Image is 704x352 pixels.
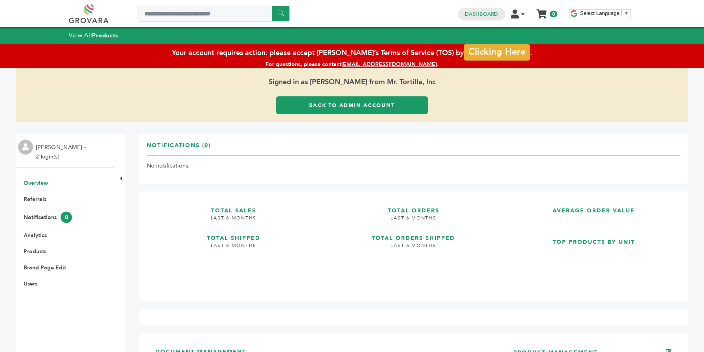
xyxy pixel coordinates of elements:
a: Products [24,248,46,255]
a: Analytics [24,232,47,239]
img: profile.png [18,140,33,155]
h4: LAST 6 MONTHS [147,242,321,255]
input: Search a product or brand... [138,6,289,22]
h4: LAST 6 MONTHS [327,242,501,255]
a: TOP PRODUCTS BY UNIT [507,231,680,287]
a: TOTAL ORDERS LAST 6 MONTHS TOTAL ORDERS SHIPPED LAST 6 MONTHS [327,199,501,287]
a: TOTAL SALES LAST 6 MONTHS TOTAL SHIPPED LAST 6 MONTHS [147,199,321,287]
a: View AllProducts [69,31,118,39]
span: Select Language [580,10,619,16]
a: Clicking Here [464,44,530,61]
strong: Products [92,31,118,39]
h4: LAST 6 MONTHS [327,215,501,227]
h3: TOTAL ORDERS SHIPPED [327,227,501,242]
h4: LAST 6 MONTHS [147,215,321,227]
span: ​ [621,10,622,16]
a: Dashboard [465,11,498,18]
a: Select Language​ [580,10,629,16]
span: ▼ [624,10,629,16]
h3: TOP PRODUCTS BY UNIT [507,231,680,246]
a: Users [24,280,37,287]
h3: Notifications (0) [147,142,211,155]
a: Notifications0 [24,214,72,221]
a: AVERAGE ORDER VALUE [507,199,680,225]
a: Overview [24,179,48,187]
a: Referrals [24,195,46,203]
a: Brand Page Edit [24,264,66,271]
span: 0 [61,212,72,223]
h3: TOTAL SALES [147,199,321,215]
span: Signed in as [PERSON_NAME] from Mr. Tortilla, Inc [16,68,688,96]
a: My Cart [537,7,546,15]
h3: TOTAL SHIPPED [147,227,321,242]
h3: TOTAL ORDERS [327,199,501,215]
td: No notifications. [147,156,680,176]
a: Back to Admin Account [276,96,428,114]
span: 0 [550,11,557,17]
a: [EMAIL_ADDRESS][DOMAIN_NAME] [341,61,437,68]
h3: AVERAGE ORDER VALUE [507,199,680,215]
li: [PERSON_NAME] - 2 login(s) [36,143,88,162]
